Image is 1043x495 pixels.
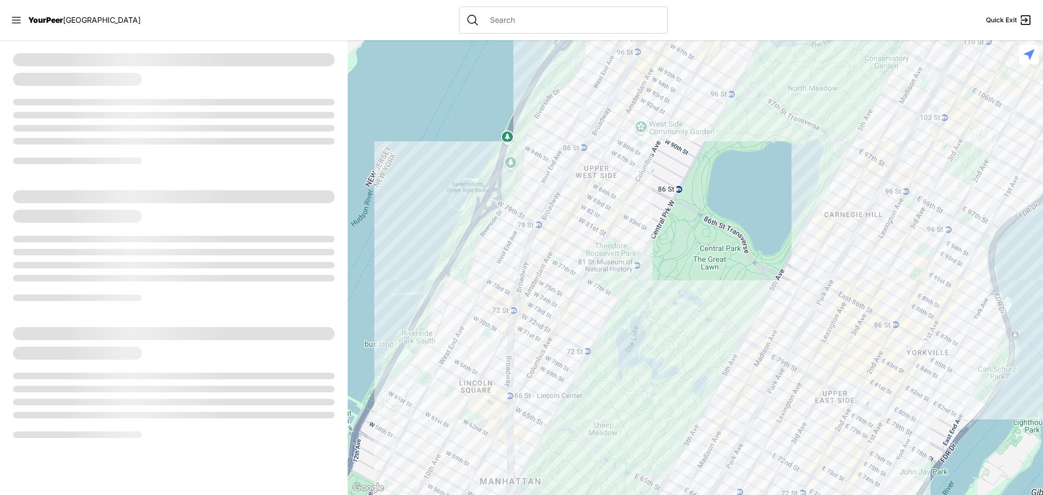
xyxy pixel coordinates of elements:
[986,14,1032,27] a: Quick Exit
[986,16,1017,24] span: Quick Exit
[63,15,141,24] span: [GEOGRAPHIC_DATA]
[28,17,141,23] a: YourPeer[GEOGRAPHIC_DATA]
[350,481,386,495] img: Google
[483,15,661,26] input: Search
[28,15,63,24] span: YourPeer
[350,481,386,495] a: Open this area in Google Maps (opens a new window)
